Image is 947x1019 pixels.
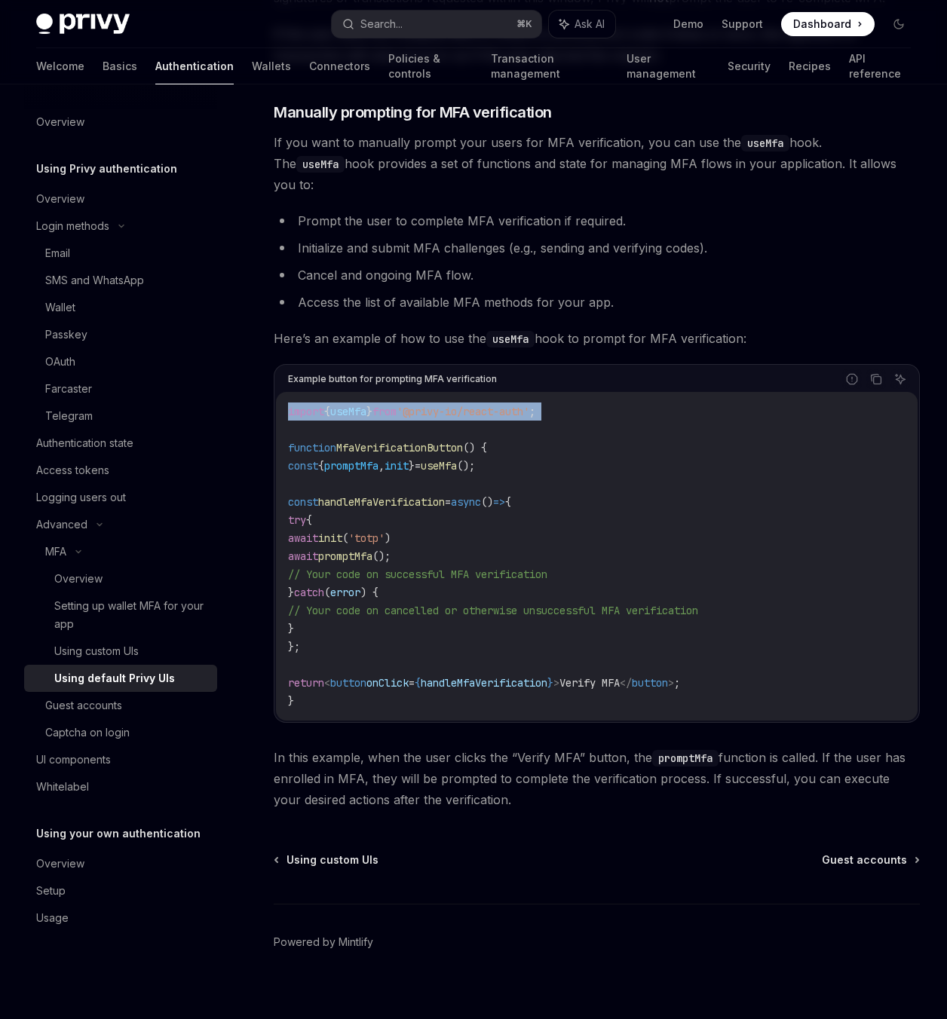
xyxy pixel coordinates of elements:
[36,751,111,769] div: UI components
[45,543,66,561] div: MFA
[505,495,511,509] span: {
[288,604,698,617] span: // Your code on cancelled or otherwise unsuccessful MFA verification
[451,495,481,509] span: async
[45,696,122,715] div: Guest accounts
[288,694,294,708] span: }
[674,676,680,690] span: ;
[409,459,415,473] span: }
[36,190,84,208] div: Overview
[274,747,920,810] span: In this example, when the user clicks the “Verify MFA” button, the function is called. If the use...
[890,369,910,389] button: Ask AI
[516,18,532,30] span: ⌘ K
[627,48,709,84] a: User management
[24,904,217,932] a: Usage
[24,185,217,213] a: Overview
[36,434,133,452] div: Authentication state
[421,459,457,473] span: useMfa
[288,622,294,635] span: }
[330,676,366,690] span: button
[274,265,920,286] li: Cancel and ongoing MFA flow.
[372,405,397,418] span: from
[36,14,130,35] img: dark logo
[324,676,330,690] span: <
[336,441,463,454] span: MfaVerificationButton
[54,669,175,687] div: Using default Privy UIs
[318,549,372,563] span: promptMfa
[397,405,529,418] span: '@privy-io/react-auth'
[529,405,535,418] span: ;
[324,586,330,599] span: (
[45,298,75,317] div: Wallet
[274,237,920,259] li: Initialize and submit MFA challenges (e.g., sending and verifying codes).
[294,586,324,599] span: catch
[24,719,217,746] a: Captcha on login
[491,48,608,84] a: Transaction management
[549,11,615,38] button: Ask AI
[409,676,415,690] span: =
[288,495,318,509] span: const
[45,407,93,425] div: Telegram
[36,882,66,900] div: Setup
[652,750,719,767] code: promptMfa
[36,488,126,506] div: Logging users out
[287,852,378,868] span: Using custom UIs
[632,676,668,690] span: button
[24,348,217,375] a: OAuth
[45,353,75,371] div: OAuth
[324,405,330,418] span: {
[24,267,217,294] a: SMS and WhatsApp
[332,11,541,38] button: Search...⌘K
[24,592,217,638] a: Setting up wallet MFA for your app
[728,48,771,84] a: Security
[318,495,445,509] span: handleMfaVerification
[24,321,217,348] a: Passkey
[274,210,920,231] li: Prompt the user to complete MFA verification if required.
[155,48,234,84] a: Authentication
[324,459,378,473] span: promptMfa
[793,17,851,32] span: Dashboard
[288,513,306,527] span: try
[330,586,360,599] span: error
[288,568,547,581] span: // Your code on successful MFA verification
[673,17,703,32] a: Demo
[620,676,632,690] span: </
[330,405,366,418] span: useMfa
[24,240,217,267] a: Email
[547,676,553,690] span: }
[348,531,385,545] span: 'totp'
[385,459,409,473] span: init
[36,113,84,131] div: Overview
[24,402,217,430] a: Telegram
[24,375,217,402] a: Farcaster
[342,531,348,545] span: (
[789,48,831,84] a: Recipes
[36,778,89,796] div: Whitelabel
[822,852,907,868] span: Guest accounts
[668,676,674,690] span: >
[781,12,875,36] a: Dashboard
[288,369,497,389] div: Example button for prompting MFA verification
[24,565,217,592] a: Overview
[274,328,920,349] span: Here’s an example of how to use the hook to prompt for MFA verification:
[45,724,130,742] div: Captcha on login
[457,459,475,473] span: ();
[24,484,217,511] a: Logging users out
[415,459,421,473] span: =
[252,48,291,84] a: Wallets
[822,852,918,868] a: Guest accounts
[309,48,370,84] a: Connectors
[318,459,324,473] span: {
[887,12,911,36] button: Toggle dark mode
[360,15,403,33] div: Search...
[24,665,217,692] a: Using default Privy UIs
[24,773,217,800] a: Whitelabel
[741,135,789,151] code: useMfa
[866,369,886,389] button: Copy the contents from the code block
[288,676,324,690] span: return
[553,676,559,690] span: >
[575,17,605,32] span: Ask AI
[45,244,70,262] div: Email
[36,461,109,479] div: Access tokens
[378,459,385,473] span: ,
[24,877,217,904] a: Setup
